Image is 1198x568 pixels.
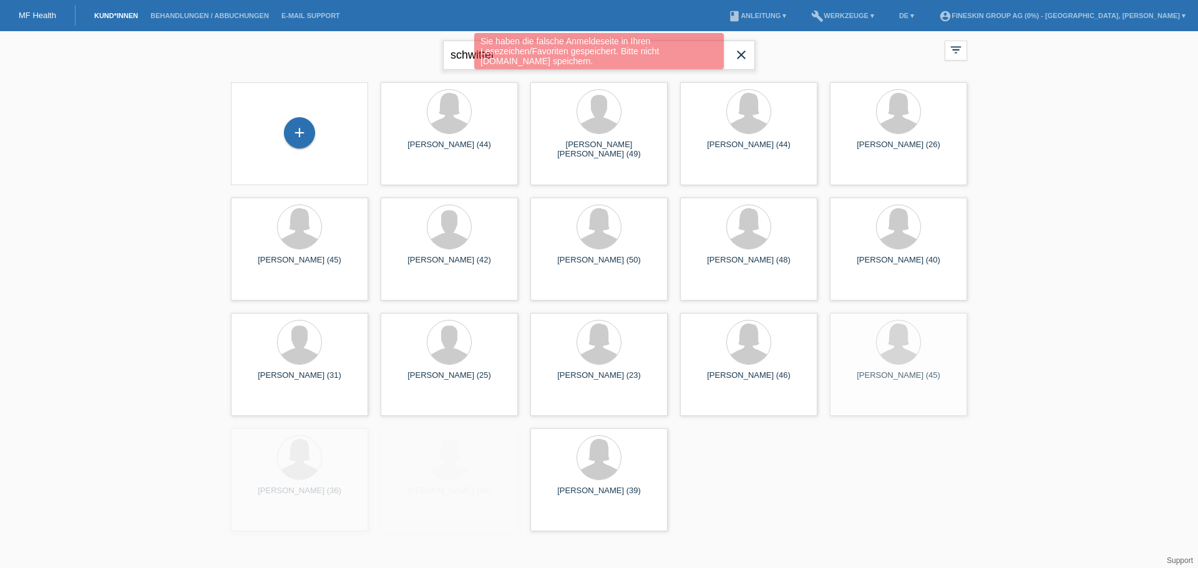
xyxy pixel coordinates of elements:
[690,370,807,390] div: [PERSON_NAME] (46)
[144,12,275,19] a: Behandlungen / Abbuchungen
[811,10,824,22] i: build
[241,255,358,275] div: [PERSON_NAME] (45)
[88,12,144,19] a: Kund*innen
[540,486,658,506] div: [PERSON_NAME] (39)
[285,122,314,143] div: Kund*in hinzufügen
[540,140,658,160] div: [PERSON_NAME] [PERSON_NAME] (49)
[241,370,358,390] div: [PERSON_NAME] (31)
[474,33,724,69] div: Sie haben die falsche Anmeldeseite in Ihren Lesezeichen/Favoriten gespeichert. Bitte nicht [DOMAI...
[939,10,952,22] i: account_circle
[840,370,957,390] div: [PERSON_NAME] (45)
[722,12,792,19] a: bookAnleitung ▾
[540,255,658,275] div: [PERSON_NAME] (50)
[391,255,508,275] div: [PERSON_NAME] (42)
[241,486,358,506] div: [PERSON_NAME] (36)
[805,12,880,19] a: buildWerkzeuge ▾
[690,255,807,275] div: [PERSON_NAME] (48)
[19,11,56,20] a: MF Health
[391,140,508,160] div: [PERSON_NAME] (44)
[840,255,957,275] div: [PERSON_NAME] (40)
[893,12,920,19] a: DE ▾
[1167,556,1193,565] a: Support
[540,370,658,390] div: [PERSON_NAME] (23)
[728,10,741,22] i: book
[275,12,346,19] a: E-Mail Support
[690,140,807,160] div: [PERSON_NAME] (44)
[391,486,508,506] div: [PERSON_NAME] (48)
[933,12,1192,19] a: account_circleFineSkin Group AG (0%) - [GEOGRAPHIC_DATA], [PERSON_NAME] ▾
[840,140,957,160] div: [PERSON_NAME] (26)
[391,370,508,390] div: [PERSON_NAME] (25)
